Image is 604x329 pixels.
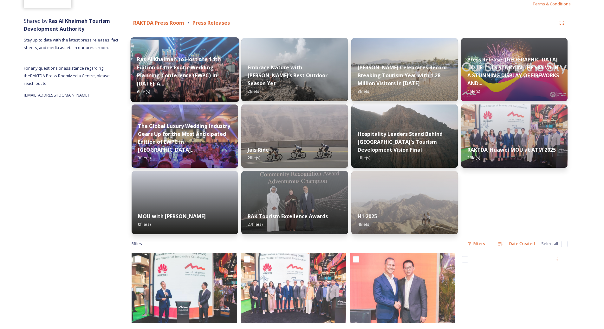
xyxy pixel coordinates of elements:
[532,1,571,7] span: Terms & Conditions
[131,37,239,102] img: b1da4427-28da-40d8-85da-2d7c128bbdb7.jpg
[132,253,237,323] img: DSC02699.jpg
[132,104,238,168] img: 4432515d-84aa-48e0-8435-f74bd43bea58.jpg
[138,213,206,220] strong: MOU with [PERSON_NAME]
[248,221,263,227] span: 27 file(s)
[248,146,269,153] strong: Jais Ride
[248,213,328,220] strong: RAK Tourism Excellence Awards
[358,64,449,87] strong: [PERSON_NAME] Celebrates Record-Breaking Tourism Year with 1.28 Million Visitors in [DATE]
[358,130,443,153] strong: Hospitality Leaders Stand Behind [GEOGRAPHIC_DATA]'s Tourism Development Vision Final
[132,241,142,247] span: 5 file s
[137,89,150,94] span: 6 file(s)
[350,253,455,323] img: DSC02737.jpg
[24,92,89,98] span: [EMAIL_ADDRESS][DOMAIN_NAME]
[241,104,348,168] img: 778f33ea-2337-474b-b5bc-03b6c18c5986.jpg
[133,19,184,26] strong: RAKTDA Press Room
[541,241,558,247] span: Select all
[137,56,221,87] strong: Ras Al Khaimah to Host the 14th Edition of the Exotic Wedding Planning Conference (EWPC) in [DATE...
[24,65,110,86] span: For any questions or assistance regarding the RAKTDA Press Room Media Centre, please reach out to:
[351,104,458,168] img: 247ebcb9-5819-49dc-92de-b80a06af877a.jpg
[358,213,377,220] strong: H1 2025
[248,155,260,161] span: 2 file(s)
[241,253,346,323] img: DSC02778.jpg
[24,17,110,32] span: Shared by:
[358,221,370,227] span: 4 file(s)
[248,88,260,94] span: 2 file(s)
[192,19,230,26] strong: Press Releases
[358,88,370,94] span: 3 file(s)
[138,221,151,227] span: 0 file(s)
[464,237,488,250] div: Filters
[248,64,328,87] strong: Embrace Nature with [PERSON_NAME]’s Best Outdoor Season Yet
[467,155,480,161] span: 3 file(s)
[467,146,556,153] strong: RAKTDA_Huawei MOU at ATM 2025
[461,104,568,168] img: 20f9be38-6e64-49dc-808c-0cabae836caf.jpg
[351,171,458,234] img: 0de5b426-7b9d-44c2-bdb3-6d03fe5c97f3.jpg
[24,17,110,32] strong: Ras Al Khaimah Tourism Development Authority
[241,171,348,234] img: 06109317-16c1-4874-839e-7a3d4eaa3c68.jpg
[358,155,370,161] span: 1 file(s)
[241,38,348,101] img: cca1d560-0059-49cc-8b1c-1f9f2d956237.jpg
[138,155,151,161] span: 3 file(s)
[24,37,119,50] span: Stay up to date with the latest press releases, fact sheets, and media assets in our press room.
[461,38,568,101] img: 06463677-c337-4b7d-8220-caadadcdc2f3.jpg
[351,38,458,101] img: 46f5c2c3-fa19-4e96-80d4-44bdb576aa99.jpg
[467,56,559,87] strong: Press Release: [GEOGRAPHIC_DATA] TO TELL ITS STORY IN THE SKY WITH A STUNNING DISPLAY OF FIREWORK...
[467,88,480,94] span: 4 file(s)
[138,123,230,153] strong: The Global Luxury Wedding Industry Gears Up for the Most Anticipated Edition of EWPC in [GEOGRAPH...
[506,237,538,250] div: Date Created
